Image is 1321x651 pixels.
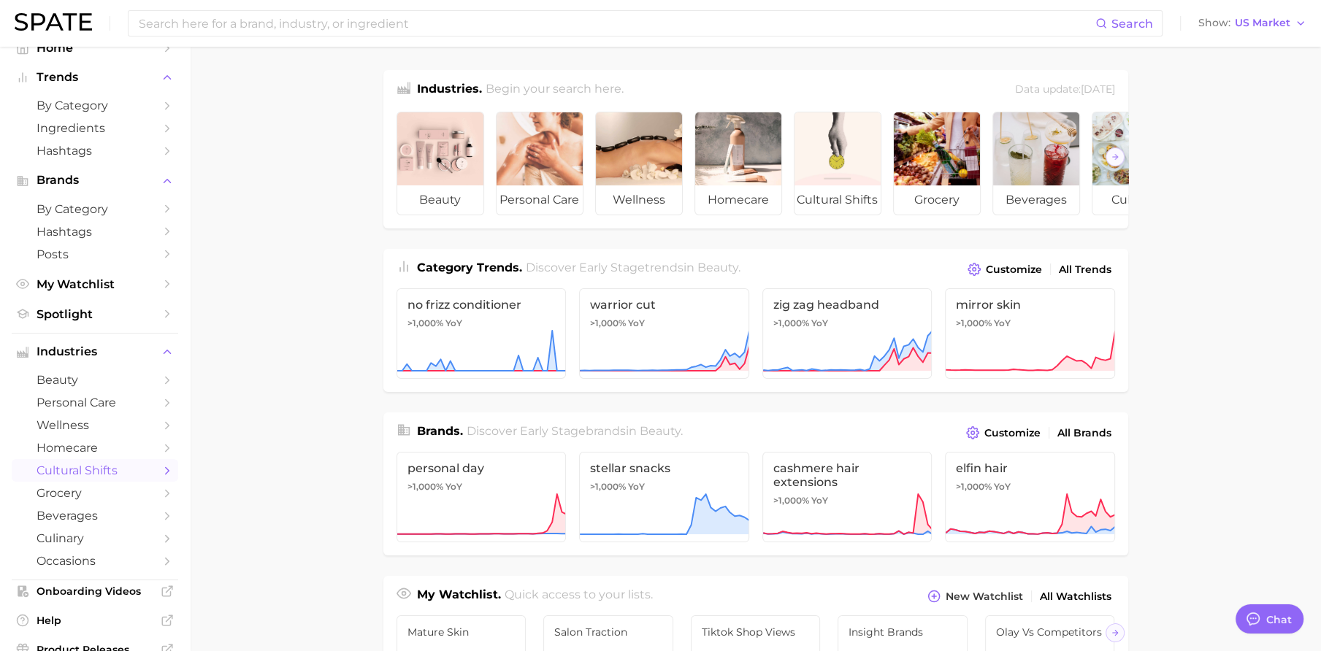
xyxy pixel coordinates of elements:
[397,185,483,215] span: beauty
[407,461,556,475] span: personal day
[37,614,153,627] span: Help
[993,185,1079,215] span: beverages
[893,112,981,215] a: grocery
[37,585,153,598] span: Onboarding Videos
[12,609,178,631] a: Help
[12,36,178,59] a: Home
[12,414,178,436] a: wellness
[37,277,153,291] span: My Watchlist
[702,626,810,638] span: Tiktok Shop Views
[794,112,881,215] a: cultural shifts
[946,590,1023,603] span: New Watchlist
[628,317,645,329] span: YoY
[1055,260,1115,280] a: All Trends
[526,261,740,274] span: Discover Early Stage trends in .
[37,441,153,455] span: homecare
[12,117,178,139] a: Ingredients
[1092,185,1179,215] span: culinary
[849,626,957,638] span: Insight Brands
[1036,587,1115,606] a: All Watchlists
[12,220,178,243] a: Hashtags
[12,369,178,391] a: beauty
[694,112,782,215] a: homecare
[695,185,781,215] span: homecare
[37,121,153,135] span: Ingredients
[986,263,1042,276] span: Customize
[467,424,683,438] span: Discover Early Stage brands in .
[640,424,681,438] span: beauty
[417,261,522,274] span: Category Trends .
[996,626,1104,638] span: Olay vs Competitors
[12,243,178,266] a: Posts
[1040,590,1111,603] span: All Watchlists
[628,481,645,493] span: YoY
[924,586,1026,606] button: New Watchlist
[12,94,178,117] a: by Category
[1092,112,1179,215] a: culinary
[407,298,556,312] span: no frizz conditioner
[37,554,153,568] span: occasions
[1195,14,1310,33] button: ShowUS Market
[37,41,153,55] span: Home
[12,341,178,363] button: Industries
[397,112,484,215] a: beauty
[37,202,153,216] span: by Category
[15,13,92,31] img: SPATE
[697,261,738,274] span: beauty
[811,495,828,506] span: YoY
[37,174,153,187] span: Brands
[956,481,992,492] span: >1,000%
[794,185,881,215] span: cultural shifts
[811,317,828,329] span: YoY
[12,459,178,482] a: cultural shifts
[962,423,1044,443] button: Customize
[37,396,153,409] span: personal care
[1106,147,1125,166] button: Scroll Right
[1059,263,1111,276] span: All Trends
[37,373,153,387] span: beauty
[37,463,153,477] span: cultural shifts
[497,185,583,215] span: personal care
[12,391,178,414] a: personal care
[773,298,922,312] span: zig zag headband
[590,317,626,328] span: >1,000%
[12,303,178,325] a: Spotlight
[554,626,662,638] span: Salon Traction
[417,80,482,100] h1: Industries.
[417,424,463,438] span: Brands .
[12,550,178,572] a: occasions
[37,71,153,84] span: Trends
[417,586,501,606] h1: My Watchlist.
[397,452,567,542] a: personal day>1,000% YoY
[12,198,178,220] a: by Category
[773,495,809,506] span: >1,000%
[37,345,153,358] span: Industries
[137,11,1095,36] input: Search here for a brand, industry, or ingredient
[37,144,153,158] span: Hashtags
[579,452,749,542] a: stellar snacks>1,000% YoY
[407,626,516,638] span: Mature Skin
[397,288,567,379] a: no frizz conditioner>1,000% YoY
[590,481,626,492] span: >1,000%
[12,436,178,459] a: homecare
[445,481,462,493] span: YoY
[12,139,178,162] a: Hashtags
[595,112,683,215] a: wellness
[12,527,178,550] a: culinary
[445,317,462,329] span: YoY
[762,452,933,542] a: cashmere hair extensions>1,000% YoY
[945,288,1115,379] a: mirror skin>1,000% YoY
[1198,19,1230,27] span: Show
[964,259,1045,280] button: Customize
[37,418,153,432] span: wellness
[37,509,153,523] span: beverages
[37,307,153,321] span: Spotlight
[1235,19,1290,27] span: US Market
[12,504,178,527] a: beverages
[773,461,922,489] span: cashmere hair extensions
[12,482,178,504] a: grocery
[590,298,738,312] span: warrior cut
[1054,423,1115,443] a: All Brands
[1015,80,1115,100] div: Data update: [DATE]
[12,66,178,88] button: Trends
